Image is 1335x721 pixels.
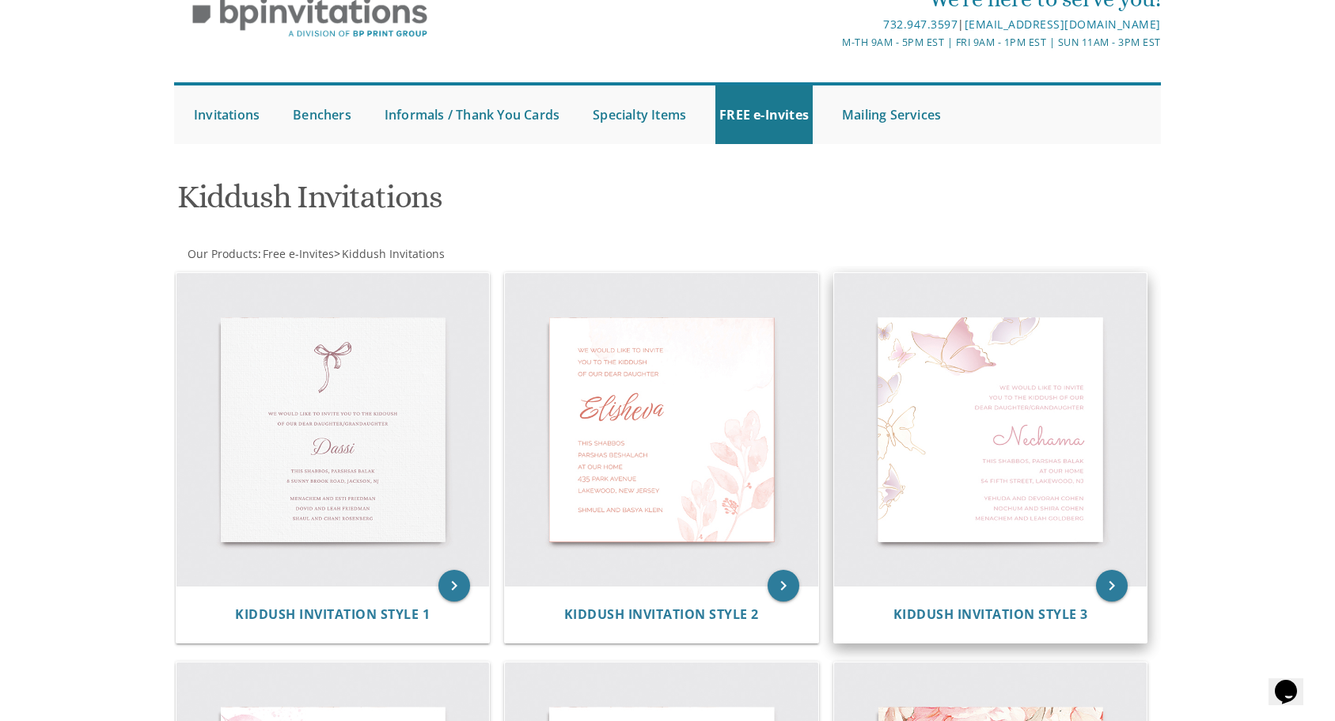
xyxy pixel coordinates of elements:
div: | [504,15,1161,34]
a: Specialty Items [589,85,690,144]
a: keyboard_arrow_right [768,570,799,601]
a: Benchers [289,85,355,144]
span: > [334,246,445,261]
a: Invitations [190,85,264,144]
a: Free e-Invites [261,246,334,261]
span: Kiddush Invitation Style 2 [564,605,759,623]
img: Kiddush Invitation Style 1 [176,273,490,586]
a: [EMAIL_ADDRESS][DOMAIN_NAME] [965,17,1161,32]
a: keyboard_arrow_right [1096,570,1128,601]
a: keyboard_arrow_right [438,570,470,601]
span: Kiddush Invitations [342,246,445,261]
span: Kiddush Invitation Style 3 [893,605,1088,623]
a: Kiddush Invitation Style 1 [235,607,430,622]
a: Kiddush Invitation Style 3 [893,607,1088,622]
a: Informals / Thank You Cards [381,85,563,144]
iframe: chat widget [1269,658,1319,705]
a: FREE e-Invites [715,85,813,144]
a: Mailing Services [838,85,945,144]
div: M-Th 9am - 5pm EST | Fri 9am - 1pm EST | Sun 11am - 3pm EST [504,34,1161,51]
img: Kiddush Invitation Style 2 [505,273,818,586]
span: Kiddush Invitation Style 1 [235,605,430,623]
a: 732.947.3597 [883,17,958,32]
a: Our Products [186,246,258,261]
div: : [174,246,668,262]
span: Free e-Invites [263,246,334,261]
a: Kiddush Invitations [340,246,445,261]
img: Kiddush Invitation Style 3 [834,273,1147,586]
a: Kiddush Invitation Style 2 [564,607,759,622]
h1: Kiddush Invitations [177,180,823,226]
